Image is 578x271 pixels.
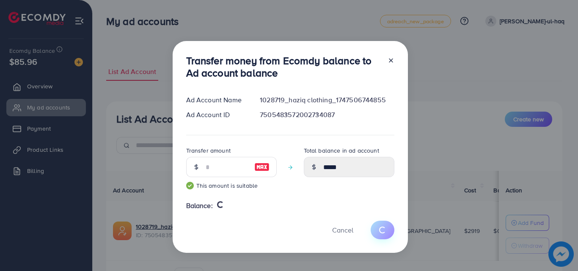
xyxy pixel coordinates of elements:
[179,95,253,105] div: Ad Account Name
[186,55,381,79] h3: Transfer money from Ecomdy balance to Ad account balance
[253,95,401,105] div: 1028719_haziq clothing_1747506744855
[179,110,253,120] div: Ad Account ID
[253,110,401,120] div: 7505483572002734087
[186,182,194,189] img: guide
[332,225,353,235] span: Cancel
[304,146,379,155] label: Total balance in ad account
[254,162,270,172] img: image
[186,146,231,155] label: Transfer amount
[186,201,213,211] span: Balance:
[186,181,277,190] small: This amount is suitable
[322,221,364,239] button: Cancel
